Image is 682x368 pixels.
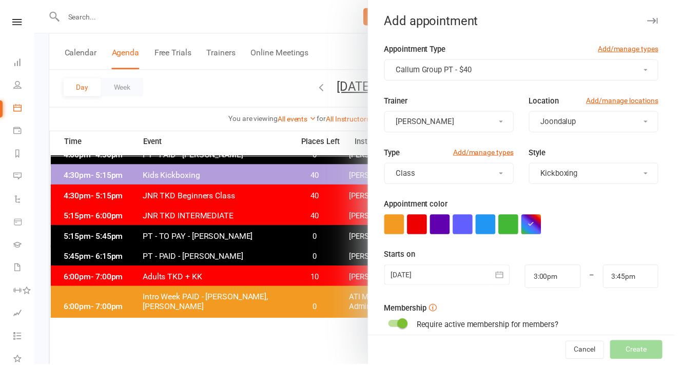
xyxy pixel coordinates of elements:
button: Callum Group PT - $40 [388,60,666,81]
label: Style [535,148,552,160]
label: Membership [388,305,431,318]
button: Cancel [572,344,611,363]
div: Add appointment [372,14,682,29]
a: Reports [13,145,34,168]
a: Payments [13,121,34,145]
a: Add/manage types [605,44,666,55]
label: Location [535,96,565,108]
span: Class [400,171,420,180]
a: Calendar [13,98,34,121]
a: Assessments [13,306,34,329]
label: Starts on [388,251,420,263]
span: Joondalup [547,118,582,128]
a: Product Sales [13,214,34,237]
a: People [13,75,34,98]
button: Kickboxing [535,165,666,186]
a: Add/manage locations [593,96,666,107]
button: Class [388,165,519,186]
a: Dashboard [13,52,34,75]
span: Callum Group PT - $40 [400,66,477,75]
span: [PERSON_NAME] [400,118,459,128]
div: – [587,268,610,291]
button: [PERSON_NAME] [388,112,519,134]
label: Appointment Type [388,44,451,56]
label: Trainer [388,96,412,108]
div: Require active membership for members? [421,322,564,334]
label: Type [388,148,404,160]
span: Kickboxing [547,171,584,180]
button: Joondalup [535,112,666,134]
a: Add/manage types [458,148,519,159]
label: Appointment color [388,200,453,213]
